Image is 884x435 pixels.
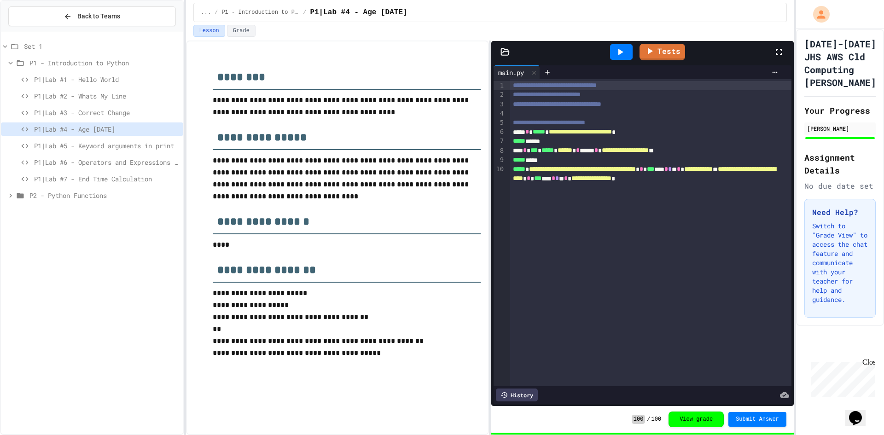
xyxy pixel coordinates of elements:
span: P1|Lab #3 - Correct Change [34,108,180,117]
span: P1 - Introduction to Python [221,9,299,16]
span: P1|Lab #4 - Age [DATE] [310,7,407,18]
span: P1 - Introduction to Python [29,58,180,68]
div: main.py [494,68,529,77]
iframe: chat widget [845,398,875,426]
span: P2 - Python Functions [29,191,180,200]
h3: Need Help? [812,207,868,218]
div: 4 [494,109,505,118]
div: main.py [494,65,540,79]
div: My Account [803,4,832,25]
span: / [215,9,218,16]
span: Submit Answer [736,416,779,423]
button: Grade [227,25,256,37]
span: 100 [651,416,662,423]
span: Set 1 [24,41,180,51]
span: / [647,416,650,423]
span: P1|Lab #1 - Hello World [34,75,180,84]
p: Switch to "Grade View" to access the chat feature and communicate with your teacher for help and ... [812,221,868,304]
div: 8 [494,146,505,156]
div: 10 [494,165,505,193]
span: ... [201,9,211,16]
h2: Assignment Details [804,151,876,177]
div: 1 [494,81,505,90]
h2: Your Progress [804,104,876,117]
div: 9 [494,156,505,165]
div: History [496,389,538,401]
h1: [DATE]-[DATE] JHS AWS Cld Computing [PERSON_NAME] [804,37,876,89]
span: P1|Lab #6 - Operators and Expressions Lab [34,157,180,167]
span: 100 [632,415,646,424]
div: No due date set [804,180,876,191]
div: Chat with us now!Close [4,4,64,58]
div: 3 [494,100,505,109]
div: 7 [494,137,505,146]
span: P1|Lab #4 - Age [DATE] [34,124,180,134]
div: 5 [494,118,505,128]
button: Back to Teams [8,6,176,26]
button: View grade [669,412,724,427]
button: Lesson [193,25,225,37]
span: / [303,9,306,16]
div: [PERSON_NAME] [807,124,873,133]
span: P1|Lab #2 - Whats My Line [34,91,180,101]
button: Submit Answer [728,412,786,427]
span: Back to Teams [77,12,120,21]
a: Tests [640,44,685,60]
div: 6 [494,128,505,137]
span: P1|Lab #5 - Keyword arguments in print [34,141,180,151]
iframe: chat widget [808,358,875,397]
div: 2 [494,90,505,99]
span: P1|Lab #7 - End Time Calculation [34,174,180,184]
